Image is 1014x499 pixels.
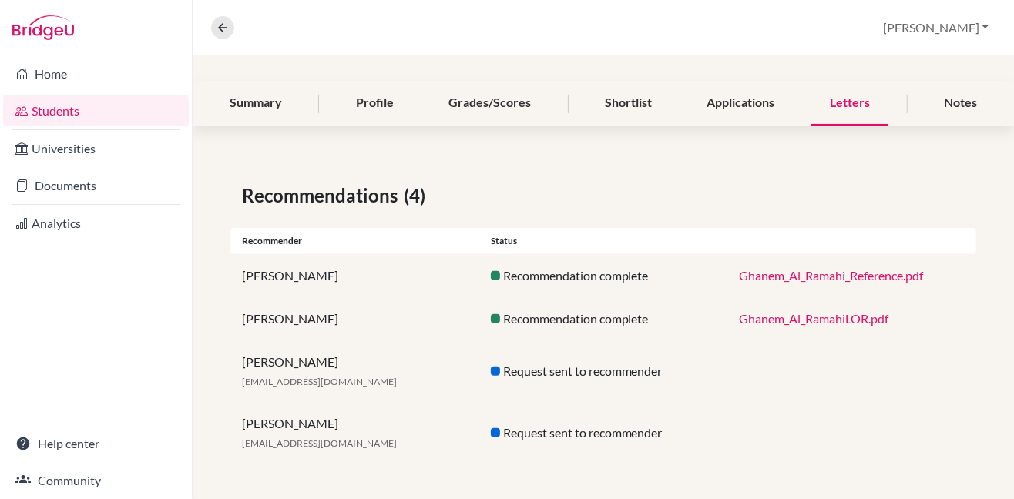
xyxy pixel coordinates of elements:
[3,208,189,239] a: Analytics
[430,81,549,126] div: Grades/Scores
[3,428,189,459] a: Help center
[3,170,189,201] a: Documents
[337,81,412,126] div: Profile
[230,414,479,451] div: [PERSON_NAME]
[479,424,728,442] div: Request sent to recommender
[479,234,728,248] div: Status
[230,234,479,248] div: Recommender
[242,182,404,209] span: Recommendations
[230,266,479,285] div: [PERSON_NAME]
[242,437,397,449] span: [EMAIL_ADDRESS][DOMAIN_NAME]
[230,310,479,328] div: [PERSON_NAME]
[811,81,888,126] div: Letters
[3,465,189,496] a: Community
[3,59,189,89] a: Home
[586,81,670,126] div: Shortlist
[3,95,189,126] a: Students
[3,133,189,164] a: Universities
[479,362,728,380] div: Request sent to recommender
[876,13,996,42] button: [PERSON_NAME]
[404,182,431,209] span: (4)
[12,15,74,40] img: Bridge-U
[739,268,923,283] a: Ghanem_Al_Ramahi_Reference.pdf
[479,266,728,285] div: Recommendation complete
[242,376,397,387] span: [EMAIL_ADDRESS][DOMAIN_NAME]
[211,81,301,126] div: Summary
[479,310,728,328] div: Recommendation complete
[689,81,794,126] div: Applications
[739,311,888,326] a: Ghanem_Al_RamahiLOR.pdf
[925,81,996,126] div: Notes
[230,353,479,390] div: [PERSON_NAME]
